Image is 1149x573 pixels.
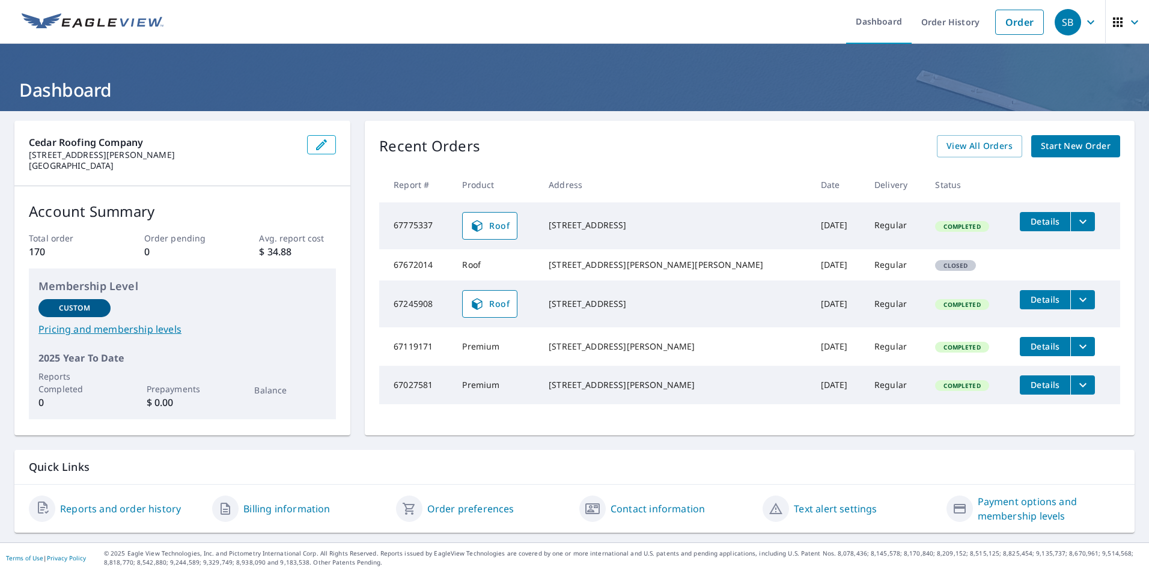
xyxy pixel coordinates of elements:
[38,351,326,365] p: 2025 Year To Date
[29,459,1120,474] p: Quick Links
[29,150,297,160] p: [STREET_ADDRESS][PERSON_NAME]
[38,278,326,294] p: Membership Level
[147,383,219,395] p: Prepayments
[147,395,219,410] p: $ 0.00
[29,160,297,171] p: [GEOGRAPHIC_DATA]
[243,502,330,516] a: Billing information
[1041,139,1111,154] span: Start New Order
[1020,290,1070,309] button: detailsBtn-67245908
[38,370,111,395] p: Reports Completed
[936,381,987,390] span: Completed
[144,232,221,244] p: Order pending
[925,167,1010,202] th: Status
[14,77,1135,102] h1: Dashboard
[453,167,539,202] th: Product
[936,343,987,351] span: Completed
[1070,375,1095,395] button: filesDropdownBtn-67027581
[379,249,453,280] td: 67672014
[379,280,453,327] td: 67245908
[936,222,987,231] span: Completed
[29,244,106,259] p: 170
[470,297,510,311] span: Roof
[1055,9,1081,35] div: SB
[865,280,925,327] td: Regular
[865,167,925,202] th: Delivery
[254,384,326,396] p: Balance
[22,13,163,31] img: EV Logo
[47,554,86,562] a: Privacy Policy
[1020,212,1070,231] button: detailsBtn-67775337
[60,502,181,516] a: Reports and order history
[539,167,811,202] th: Address
[1070,212,1095,231] button: filesDropdownBtn-67775337
[611,502,705,516] a: Contact information
[453,366,539,404] td: Premium
[379,327,453,366] td: 67119171
[811,249,865,280] td: [DATE]
[259,232,336,244] p: Avg. report cost
[379,167,453,202] th: Report #
[379,135,480,157] p: Recent Orders
[470,219,510,233] span: Roof
[453,249,539,280] td: Roof
[811,366,865,404] td: [DATE]
[59,303,90,314] p: Custom
[1031,135,1120,157] a: Start New Order
[811,202,865,249] td: [DATE]
[104,549,1143,567] p: © 2025 Eagle View Technologies, Inc. and Pictometry International Corp. All Rights Reserved. Repo...
[1027,216,1063,227] span: Details
[794,502,877,516] a: Text alert settings
[453,327,539,366] td: Premium
[937,135,1022,157] a: View All Orders
[6,554,86,562] p: |
[462,212,517,240] a: Roof
[865,202,925,249] td: Regular
[1070,337,1095,356] button: filesDropdownBtn-67119171
[811,167,865,202] th: Date
[29,135,297,150] p: Cedar Roofing Company
[144,244,221,259] p: 0
[462,290,517,318] a: Roof
[427,502,514,516] a: Order preferences
[1027,379,1063,390] span: Details
[978,494,1120,523] a: Payment options and membership levels
[865,249,925,280] td: Regular
[379,202,453,249] td: 67775337
[549,298,802,310] div: [STREET_ADDRESS]
[1027,294,1063,305] span: Details
[38,395,111,410] p: 0
[1020,375,1070,395] button: detailsBtn-67027581
[865,366,925,404] td: Regular
[995,10,1044,35] a: Order
[811,327,865,366] td: [DATE]
[1020,337,1070,356] button: detailsBtn-67119171
[946,139,1013,154] span: View All Orders
[29,232,106,244] p: Total order
[379,366,453,404] td: 67027581
[549,219,802,231] div: [STREET_ADDRESS]
[549,379,802,391] div: [STREET_ADDRESS][PERSON_NAME]
[936,261,975,270] span: Closed
[549,259,802,271] div: [STREET_ADDRESS][PERSON_NAME][PERSON_NAME]
[38,322,326,336] a: Pricing and membership levels
[936,300,987,309] span: Completed
[29,201,336,222] p: Account Summary
[259,244,336,259] p: $ 34.88
[6,554,43,562] a: Terms of Use
[1070,290,1095,309] button: filesDropdownBtn-67245908
[1027,341,1063,352] span: Details
[865,327,925,366] td: Regular
[549,341,802,353] div: [STREET_ADDRESS][PERSON_NAME]
[811,280,865,327] td: [DATE]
